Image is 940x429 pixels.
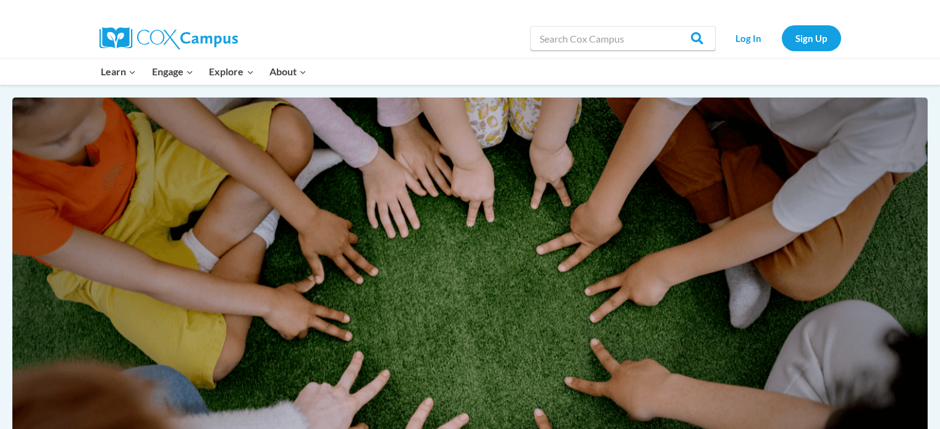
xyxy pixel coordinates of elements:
[209,64,253,80] span: Explore
[152,64,193,80] span: Engage
[530,26,716,51] input: Search Cox Campus
[269,64,307,80] span: About
[722,25,841,51] nav: Secondary Navigation
[100,27,238,49] img: Cox Campus
[101,64,136,80] span: Learn
[782,25,841,51] a: Sign Up
[722,25,776,51] a: Log In
[93,59,315,85] nav: Primary Navigation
